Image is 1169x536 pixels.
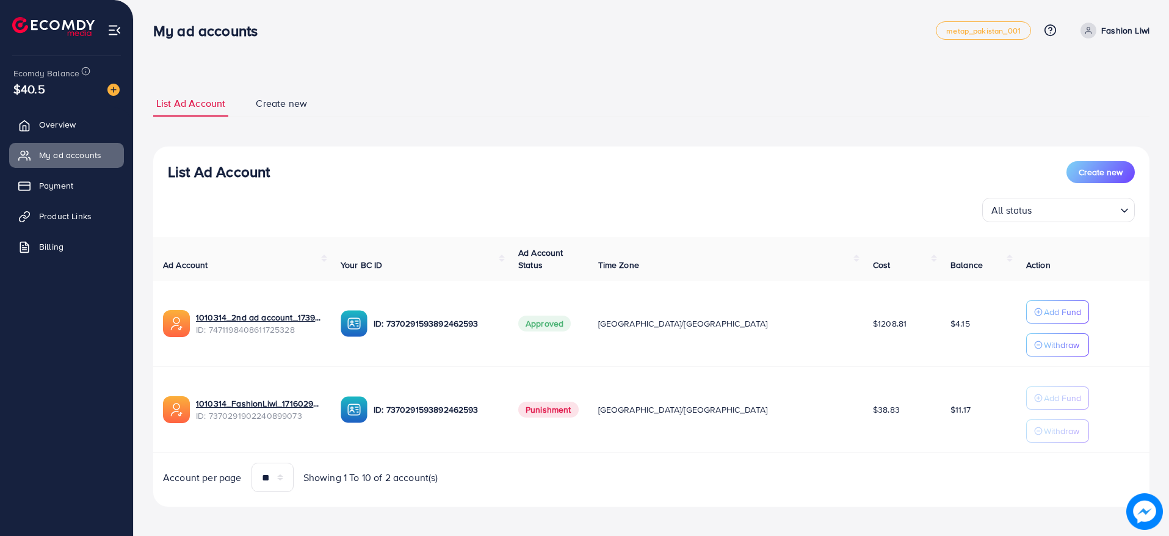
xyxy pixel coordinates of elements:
[341,259,383,271] span: Your BC ID
[196,311,321,324] a: 1010314_2nd ad account_1739523946213
[1076,23,1149,38] a: Fashion Liwi
[374,316,499,331] p: ID: 7370291593892462593
[9,143,124,167] a: My ad accounts
[598,404,768,416] span: [GEOGRAPHIC_DATA]/[GEOGRAPHIC_DATA]
[946,27,1021,35] span: metap_pakistan_001
[9,173,124,198] a: Payment
[1026,419,1089,443] button: Withdraw
[196,410,321,422] span: ID: 7370291902240899073
[1026,386,1089,410] button: Add Fund
[9,204,124,228] a: Product Links
[1026,300,1089,324] button: Add Fund
[374,402,499,417] p: ID: 7370291593892462593
[950,404,971,416] span: $11.17
[9,234,124,259] a: Billing
[1126,493,1163,530] img: image
[163,310,190,337] img: ic-ads-acc.e4c84228.svg
[303,471,438,485] span: Showing 1 To 10 of 2 account(s)
[196,397,321,410] a: 1010314_FashionLiwi_1716029837189
[1036,199,1115,219] input: Search for option
[950,259,983,271] span: Balance
[1101,23,1149,38] p: Fashion Liwi
[1044,424,1079,438] p: Withdraw
[9,112,124,137] a: Overview
[1079,166,1123,178] span: Create new
[39,149,101,161] span: My ad accounts
[982,198,1135,222] div: Search for option
[989,201,1035,219] span: All status
[1044,338,1079,352] p: Withdraw
[39,179,73,192] span: Payment
[39,241,63,253] span: Billing
[1044,305,1081,319] p: Add Fund
[341,310,367,337] img: ic-ba-acc.ded83a64.svg
[107,84,120,96] img: image
[13,67,79,79] span: Ecomdy Balance
[39,118,76,131] span: Overview
[163,396,190,423] img: ic-ads-acc.e4c84228.svg
[936,21,1031,40] a: metap_pakistan_001
[598,259,639,271] span: Time Zone
[873,259,891,271] span: Cost
[598,317,768,330] span: [GEOGRAPHIC_DATA]/[GEOGRAPHIC_DATA]
[1026,259,1051,271] span: Action
[873,404,900,416] span: $38.83
[256,96,307,110] span: Create new
[873,317,907,330] span: $1208.81
[163,259,208,271] span: Ad Account
[518,247,563,271] span: Ad Account Status
[518,402,579,418] span: Punishment
[1044,391,1081,405] p: Add Fund
[1026,333,1089,357] button: Withdraw
[12,17,95,36] img: logo
[950,317,970,330] span: $4.15
[341,396,367,423] img: ic-ba-acc.ded83a64.svg
[156,96,225,110] span: List Ad Account
[168,163,270,181] h3: List Ad Account
[196,324,321,336] span: ID: 7471198408611725328
[1066,161,1135,183] button: Create new
[196,397,321,422] div: <span class='underline'>1010314_FashionLiwi_1716029837189</span></br>7370291902240899073
[107,23,121,37] img: menu
[196,311,321,336] div: <span class='underline'>1010314_2nd ad account_1739523946213</span></br>7471198408611725328
[39,210,92,222] span: Product Links
[13,80,45,98] span: $40.5
[153,22,267,40] h3: My ad accounts
[163,471,242,485] span: Account per page
[518,316,571,331] span: Approved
